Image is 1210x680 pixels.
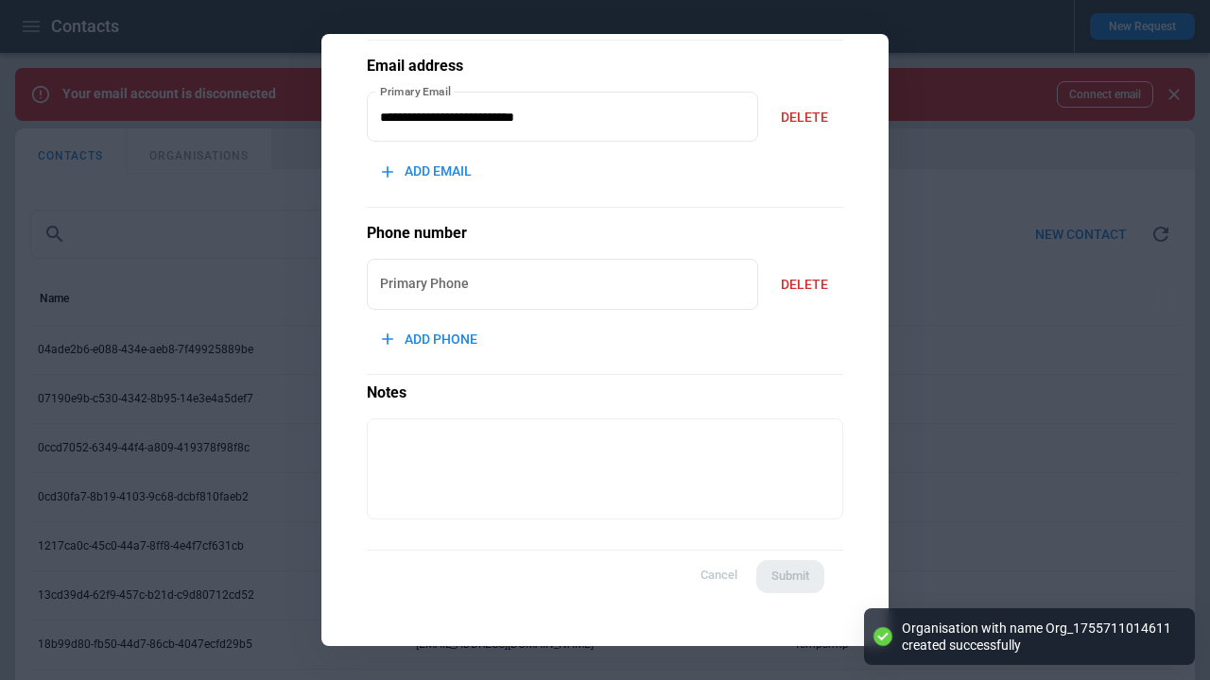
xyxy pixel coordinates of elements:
[367,223,843,244] h5: Phone number
[367,319,493,360] button: ADD PHONE
[367,56,843,76] h5: Email address
[902,620,1176,654] div: Organisation with name Org_1755711014611 created successfully
[367,374,843,403] p: Notes
[766,97,843,138] button: DELETE
[766,264,843,305] button: DELETE
[380,83,452,99] label: Primary Email
[367,151,487,192] button: ADD EMAIL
